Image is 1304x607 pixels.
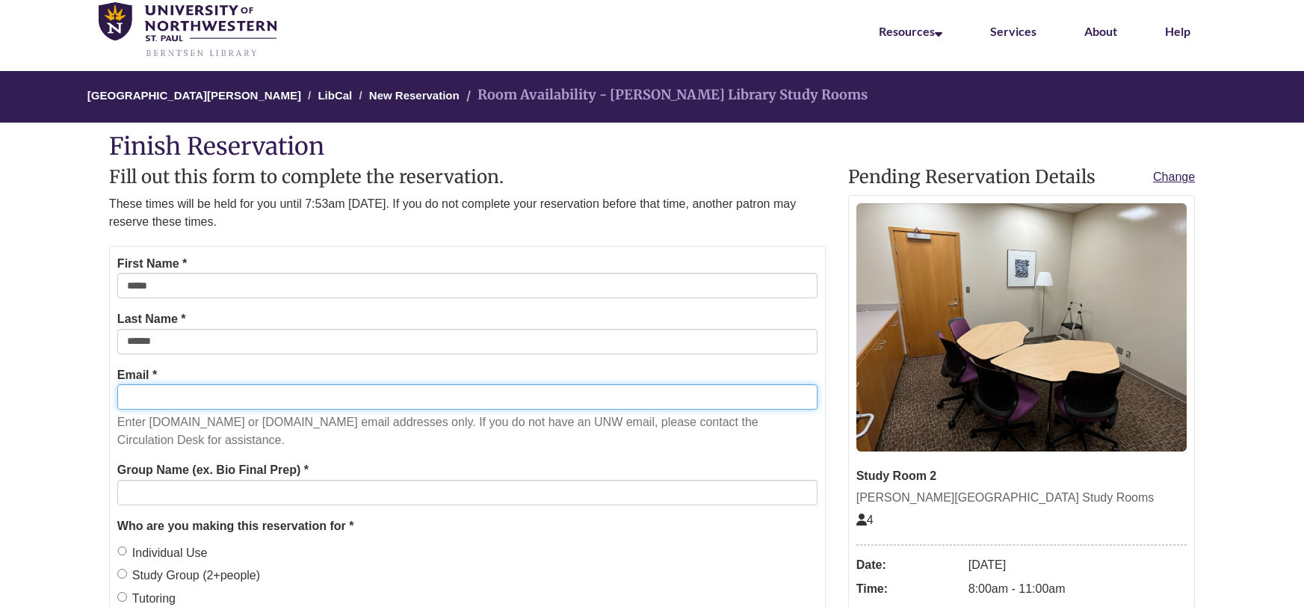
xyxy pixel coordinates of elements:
img: UNWSP Library Logo [99,2,276,58]
label: Last Name * [117,309,186,329]
a: Resources [879,24,942,38]
label: Study Group (2+people) [117,566,260,585]
input: Individual Use [117,546,127,556]
dt: Date: [856,553,961,577]
a: New Reservation [369,89,460,102]
label: Email * [117,366,157,385]
dd: 8:00am - 11:00am [968,577,1187,601]
dt: Time: [856,577,961,601]
label: Individual Use [117,543,208,563]
label: Group Name (ex. Bio Final Prep) * [117,460,309,480]
li: Room Availability - [PERSON_NAME] Library Study Rooms [463,84,868,106]
a: Services [990,24,1036,38]
a: About [1084,24,1117,38]
dd: [DATE] [968,553,1187,577]
a: Change [1153,167,1195,187]
input: Tutoring [117,592,127,602]
div: [PERSON_NAME][GEOGRAPHIC_DATA] Study Rooms [856,488,1187,508]
nav: Breadcrumb [109,71,1195,123]
div: Study Room 2 [856,466,1187,486]
h2: Fill out this form to complete the reservation. [109,167,826,187]
h1: Finish Reservation [109,134,1195,160]
legend: Who are you making this reservation for * [117,517,818,536]
a: [GEOGRAPHIC_DATA][PERSON_NAME] [87,89,301,102]
label: First Name * [117,254,187,274]
span: The capacity of this space [856,514,874,526]
p: These times will be held for you until 7:53am [DATE]. If you do not complete your reservation bef... [109,195,826,231]
a: Help [1165,24,1190,38]
h2: Pending Reservation Details [848,167,1195,187]
img: Study Room 2 [856,203,1187,452]
input: Study Group (2+people) [117,569,127,579]
p: Enter [DOMAIN_NAME] or [DOMAIN_NAME] email addresses only. If you do not have an UNW email, pleas... [117,413,818,449]
a: LibCal [318,89,352,102]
